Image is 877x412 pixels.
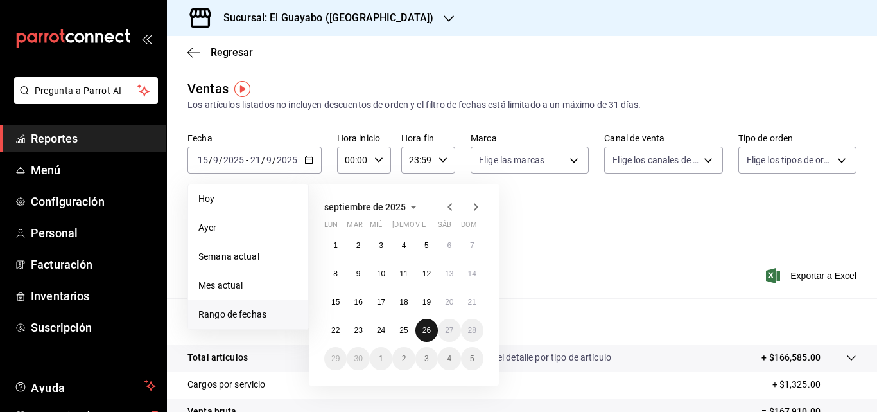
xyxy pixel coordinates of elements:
button: open_drawer_menu [141,33,152,44]
button: 11 de septiembre de 2025 [392,262,415,285]
abbr: jueves [392,220,468,234]
button: 27 de septiembre de 2025 [438,319,460,342]
abbr: 3 de octubre de 2025 [424,354,429,363]
abbr: 20 de septiembre de 2025 [445,298,453,307]
button: 1 de septiembre de 2025 [324,234,347,257]
div: Los artículos listados no incluyen descuentos de orden y el filtro de fechas está limitado a un m... [187,98,856,112]
span: Semana actual [198,250,298,264]
button: 7 de septiembre de 2025 [461,234,483,257]
span: Regresar [211,46,253,58]
abbr: 17 de septiembre de 2025 [377,298,385,307]
button: 1 de octubre de 2025 [370,347,392,370]
button: 21 de septiembre de 2025 [461,291,483,314]
button: 14 de septiembre de 2025 [461,262,483,285]
abbr: 27 de septiembre de 2025 [445,326,453,335]
span: Menú [31,161,156,179]
abbr: 2 de septiembre de 2025 [356,241,361,250]
abbr: 19 de septiembre de 2025 [422,298,431,307]
button: 20 de septiembre de 2025 [438,291,460,314]
abbr: 14 de septiembre de 2025 [468,269,476,278]
a: Pregunta a Parrot AI [9,93,158,107]
label: Canal de venta [604,134,722,143]
button: 15 de septiembre de 2025 [324,291,347,314]
abbr: 2 de octubre de 2025 [402,354,406,363]
span: Facturación [31,256,156,273]
abbr: 5 de octubre de 2025 [470,354,474,363]
button: 12 de septiembre de 2025 [415,262,438,285]
abbr: 13 de septiembre de 2025 [445,269,453,278]
abbr: 5 de septiembre de 2025 [424,241,429,250]
abbr: 4 de octubre de 2025 [447,354,451,363]
abbr: martes [347,220,362,234]
button: 18 de septiembre de 2025 [392,291,415,314]
abbr: 21 de septiembre de 2025 [468,298,476,307]
span: - [246,155,248,165]
button: 3 de septiembre de 2025 [370,234,392,257]
button: 9 de septiembre de 2025 [347,262,369,285]
abbr: 3 de septiembre de 2025 [379,241,383,250]
button: 8 de septiembre de 2025 [324,262,347,285]
span: Elige los tipos de orden [747,154,833,166]
button: 30 de septiembre de 2025 [347,347,369,370]
button: 19 de septiembre de 2025 [415,291,438,314]
abbr: 10 de septiembre de 2025 [377,269,385,278]
abbr: 1 de septiembre de 2025 [333,241,338,250]
h3: Sucursal: El Guayabo ([GEOGRAPHIC_DATA]) [213,10,433,26]
button: Exportar a Excel [768,268,856,283]
abbr: 4 de septiembre de 2025 [402,241,406,250]
button: 4 de septiembre de 2025 [392,234,415,257]
abbr: 15 de septiembre de 2025 [331,298,340,307]
span: Elige las marcas [479,154,544,166]
button: 3 de octubre de 2025 [415,347,438,370]
span: Mes actual [198,279,298,292]
button: 28 de septiembre de 2025 [461,319,483,342]
button: 26 de septiembre de 2025 [415,319,438,342]
label: Hora fin [401,134,455,143]
button: 2 de septiembre de 2025 [347,234,369,257]
label: Marca [471,134,589,143]
button: Pregunta a Parrot AI [14,77,158,104]
span: Inventarios [31,287,156,305]
abbr: 26 de septiembre de 2025 [422,326,431,335]
span: Personal [31,224,156,242]
abbr: 18 de septiembre de 2025 [399,298,408,307]
p: + $166,585.00 [761,351,821,364]
button: 25 de septiembre de 2025 [392,319,415,342]
abbr: 16 de septiembre de 2025 [354,298,362,307]
label: Fecha [187,134,322,143]
abbr: lunes [324,220,338,234]
span: Reportes [31,130,156,147]
button: septiembre de 2025 [324,199,421,215]
abbr: 11 de septiembre de 2025 [399,269,408,278]
input: -- [266,155,272,165]
span: / [209,155,213,165]
input: -- [197,155,209,165]
button: 17 de septiembre de 2025 [370,291,392,314]
p: + $1,325.00 [772,378,856,391]
abbr: 29 de septiembre de 2025 [331,354,340,363]
span: Ayer [198,221,298,235]
abbr: 24 de septiembre de 2025 [377,326,385,335]
button: 5 de octubre de 2025 [461,347,483,370]
input: ---- [276,155,298,165]
img: Tooltip marker [234,81,250,97]
span: septiembre de 2025 [324,202,406,212]
abbr: domingo [461,220,477,234]
abbr: miércoles [370,220,382,234]
span: Configuración [31,193,156,210]
p: Total artículos [187,351,248,364]
button: 6 de septiembre de 2025 [438,234,460,257]
abbr: 23 de septiembre de 2025 [354,326,362,335]
span: Rango de fechas [198,308,298,321]
span: Suscripción [31,319,156,336]
button: 5 de septiembre de 2025 [415,234,438,257]
abbr: 22 de septiembre de 2025 [331,326,340,335]
label: Hora inicio [337,134,391,143]
span: Ayuda [31,378,139,393]
span: Hoy [198,192,298,206]
span: Pregunta a Parrot AI [35,84,138,98]
button: 24 de septiembre de 2025 [370,319,392,342]
abbr: 6 de septiembre de 2025 [447,241,451,250]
